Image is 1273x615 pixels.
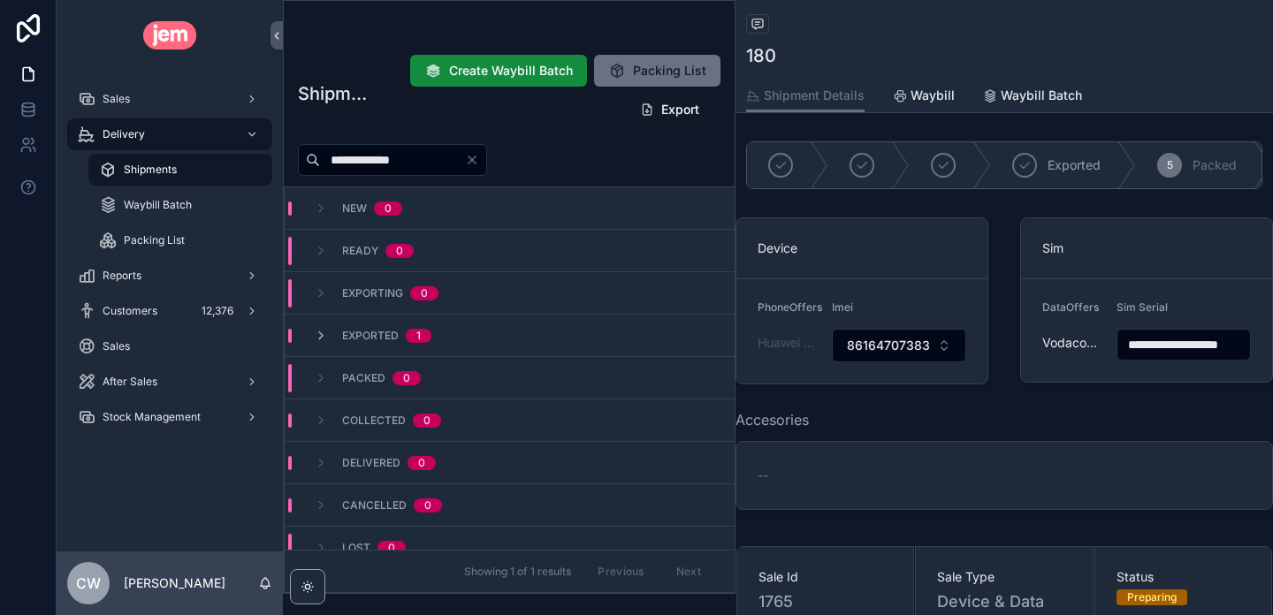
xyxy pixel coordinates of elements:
[76,573,101,594] span: CW
[342,329,399,343] span: Exported
[342,541,370,555] span: Lost
[67,118,272,150] a: Delivery
[746,43,776,68] h1: 180
[418,456,425,470] div: 0
[298,81,371,106] h1: Shipments
[67,366,272,398] a: After Sales
[124,163,177,177] span: Shipments
[342,286,403,300] span: Exporting
[103,304,157,318] span: Customers
[1117,300,1168,314] span: Sim Serial
[342,498,407,512] span: Cancelled
[1042,300,1099,314] span: DataOffers
[103,339,130,353] span: Sales
[103,375,157,389] span: After Sales
[124,233,185,247] span: Packing List
[1117,568,1250,586] span: Status
[1127,589,1177,605] div: Preparing
[424,498,431,512] div: 0
[124,198,192,212] span: Waybill Batch
[736,409,809,430] span: Accesories
[103,127,145,141] span: Delivery
[196,300,239,322] div: 12,376
[67,330,272,362] a: Sales
[764,87,865,104] span: Shipment Details
[124,574,225,592] p: [PERSON_NAME]
[410,55,587,87] button: Create Waybill Batch
[385,201,392,216] div: 0
[758,589,892,614] span: 1765
[88,154,272,186] a: Shipments
[893,80,955,115] a: Waybill
[67,260,272,292] a: Reports
[143,21,197,49] img: App logo
[88,189,272,221] a: Waybill Batch
[937,589,1071,614] span: Device & Data
[1042,334,1102,352] span: Vodacom 10 Gb
[758,240,797,255] span: Device
[403,371,410,385] div: 0
[633,62,706,80] span: Packing List
[626,94,713,125] button: Export
[88,224,272,256] a: Packing List
[464,565,571,579] span: Showing 1 of 1 results
[1042,240,1063,255] span: Sim
[1167,158,1173,172] span: 5
[937,568,1071,586] span: Sale Type
[396,244,403,258] div: 0
[103,269,141,283] span: Reports
[847,337,930,354] span: 861647073834182
[594,55,720,87] button: Packing List
[67,295,272,327] a: Customers12,376
[416,329,421,343] div: 1
[421,286,428,300] div: 0
[423,414,431,428] div: 0
[911,87,955,104] span: Waybill
[342,201,367,216] span: New
[465,153,486,167] button: Clear
[342,456,400,470] span: Delivered
[449,62,573,80] span: Create Waybill Batch
[1001,87,1082,104] span: Waybill Batch
[832,300,853,314] span: Imei
[983,80,1082,115] a: Waybill Batch
[103,410,201,424] span: Stock Management
[342,414,406,428] span: Collected
[746,80,865,113] a: Shipment Details
[758,300,822,314] span: PhoneOffers
[832,329,966,362] button: Select Button
[1048,156,1101,174] span: Exported
[388,541,395,555] div: 0
[342,371,385,385] span: Packed
[342,244,378,258] span: Ready
[758,568,892,586] span: Sale Id
[1193,156,1237,174] span: Packed
[67,401,272,433] a: Stock Management
[67,83,272,115] a: Sales
[758,467,768,484] span: --
[103,92,130,106] span: Sales
[57,71,283,456] div: scrollable content
[758,334,818,352] a: Huawei nova Y63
